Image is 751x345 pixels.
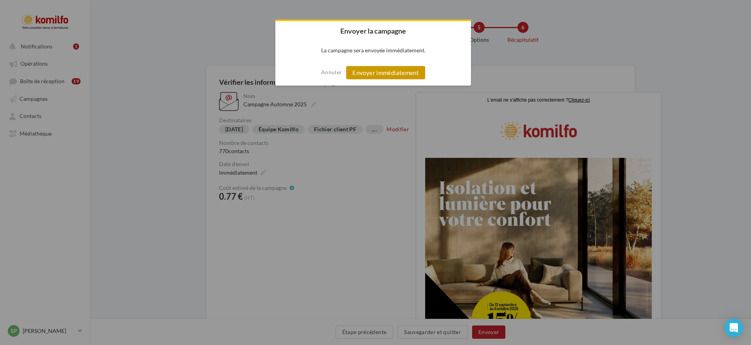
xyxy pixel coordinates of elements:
span: L'email ne s'affiche pas correctement ? [71,4,152,10]
img: Design_sans_titre_40.png [73,18,171,57]
a: Cliquez-ici [152,4,173,10]
h2: Envoyer la campagne [275,21,471,41]
img: Design_sans_titre_1.jpg [9,65,235,291]
button: Annuler [321,66,342,79]
button: Envoyer immédiatement [346,66,425,79]
p: La campagne sera envoyée immédiatement. [275,41,471,60]
div: Open Intercom Messenger [724,318,743,337]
